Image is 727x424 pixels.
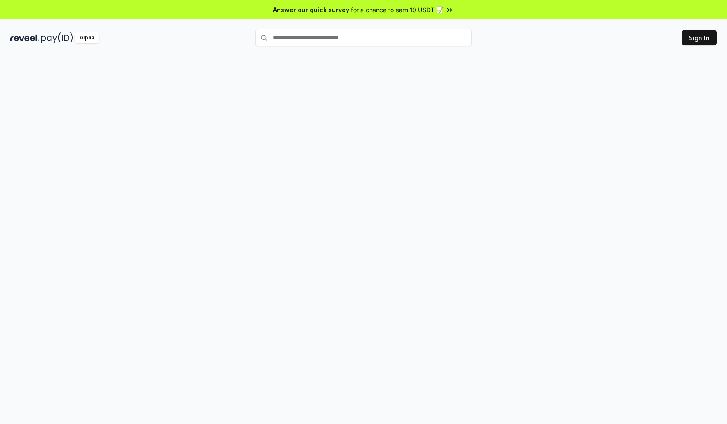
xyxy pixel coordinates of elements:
[351,5,444,14] span: for a chance to earn 10 USDT 📝
[41,32,73,43] img: pay_id
[10,32,39,43] img: reveel_dark
[273,5,349,14] span: Answer our quick survey
[75,32,99,43] div: Alpha
[682,30,717,45] button: Sign In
